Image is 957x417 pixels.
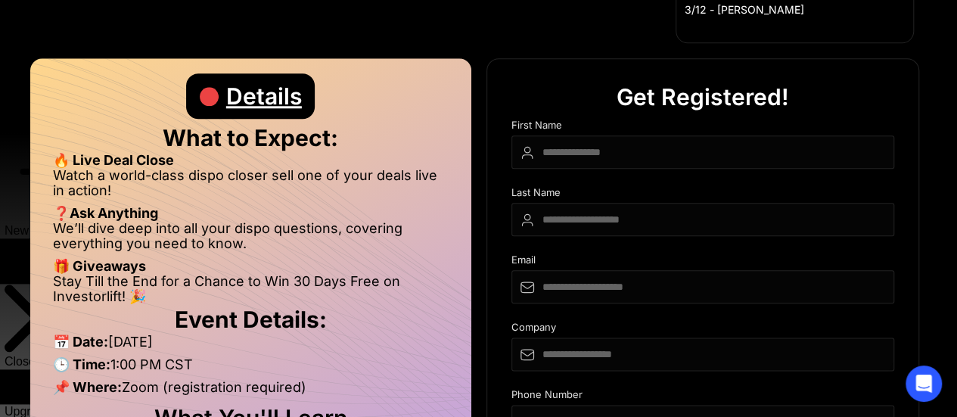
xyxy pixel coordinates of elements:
[511,389,895,405] div: Phone Number
[53,380,449,403] li: Zoom (registration required)
[511,120,895,135] div: First Name
[53,335,449,357] li: [DATE]
[53,152,174,168] strong: 🔥 Live Deal Close
[53,168,449,206] li: Watch a world-class dispo closer sell one of your deals live in action!
[906,366,942,402] div: Open Intercom Messenger
[163,124,338,151] strong: What to Expect:
[511,187,895,203] div: Last Name
[53,356,110,372] strong: 🕒 Time:
[53,221,449,259] li: We’ll dive deep into all your dispo questions, covering everything you need to know.
[226,73,302,119] div: Details
[53,357,449,380] li: 1:00 PM CST
[53,274,449,304] li: Stay Till the End for a Chance to Win 30 Days Free on Investorlift! 🎉
[511,254,895,270] div: Email
[511,322,895,338] div: Company
[53,379,122,395] strong: 📌 Where:
[617,74,788,120] div: Get Registered!
[53,334,108,350] strong: 📅 Date:
[53,205,158,221] strong: ❓Ask Anything
[53,258,146,274] strong: 🎁 Giveaways
[175,306,327,333] strong: Event Details:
